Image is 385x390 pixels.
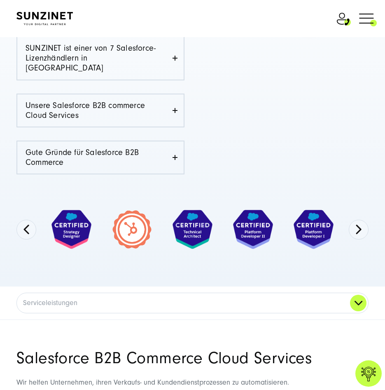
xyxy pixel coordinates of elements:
[16,377,369,389] p: Wir helfen Unternehmen, ihren Verkaufs- und Kundendienstprozessen zu automatisieren.
[294,210,334,249] img: salesforce-certified-Platform-Developer-I-salesforce-agentur-SUNZINET
[17,37,184,79] a: SUNZINET ist einer von 7 Salesforce-Lizenzhändlern in [GEOGRAPHIC_DATA]
[349,220,369,240] button: Next
[51,210,91,249] img: Strategy Designer-2
[16,12,73,25] img: SUNZINET Full Service Digital Agentur
[16,349,312,367] span: Salesforce B2B Commerce Cloud Services
[173,210,212,249] img: Salesforce Certified Technical Architect-PhotoRoom.png-PhotoRoom
[17,141,184,174] a: Gute Gründe für Salesforce B2B Commerce
[112,209,152,249] img: Zertifizierte HubSpot Experten - Digitalagentur SUNZINET
[233,210,273,249] img: Salesforce-Platform-Developer-II-expert-salesforce agentur SUNZINET
[17,293,368,313] a: Serviceleistungen
[17,94,184,127] a: Unsere Salesforce B2B commerce Cloud Services
[16,220,36,240] button: Previous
